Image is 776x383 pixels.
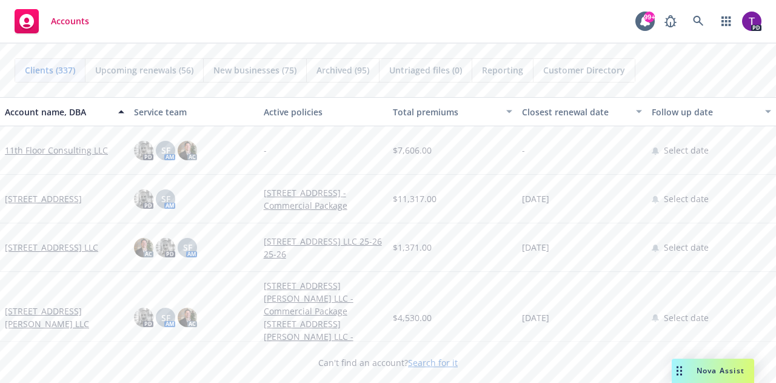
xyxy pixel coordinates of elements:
[5,192,82,205] a: [STREET_ADDRESS]
[664,192,709,205] span: Select date
[522,241,549,254] span: [DATE]
[264,248,383,260] a: 25-26
[522,106,628,118] div: Closest renewal date
[393,106,499,118] div: Total premiums
[714,9,738,33] a: Switch app
[697,365,744,376] span: Nova Assist
[25,64,75,76] span: Clients (337)
[129,97,258,126] button: Service team
[134,141,153,160] img: photo
[161,144,170,157] span: SF
[393,144,432,157] span: $7,606.00
[517,97,646,126] button: Closest renewal date
[393,311,432,324] span: $4,530.00
[213,64,296,76] span: New businesses (75)
[178,141,197,160] img: photo
[522,144,525,157] span: -
[183,241,192,254] span: SF
[5,241,98,254] a: [STREET_ADDRESS] LLC
[388,97,517,126] button: Total premiums
[522,192,549,205] span: [DATE]
[134,189,153,209] img: photo
[672,359,754,383] button: Nova Assist
[644,12,655,22] div: 99+
[664,144,709,157] span: Select date
[264,279,383,317] a: [STREET_ADDRESS][PERSON_NAME] LLC - Commercial Package
[318,356,458,369] span: Can't find an account?
[259,97,388,126] button: Active policies
[134,238,153,257] img: photo
[389,64,462,76] span: Untriaged files (0)
[647,97,776,126] button: Follow up date
[178,308,197,327] img: photo
[652,106,758,118] div: Follow up date
[543,64,625,76] span: Customer Directory
[264,186,383,212] a: [STREET_ADDRESS] - Commercial Package
[393,192,436,205] span: $11,317.00
[156,238,175,257] img: photo
[522,311,549,324] span: [DATE]
[10,4,94,38] a: Accounts
[482,64,523,76] span: Reporting
[5,144,108,157] a: 11th Floor Consulting LLC
[264,317,383,356] a: [STREET_ADDRESS][PERSON_NAME] LLC - Commercial Umbrella
[658,9,683,33] a: Report a Bug
[95,64,193,76] span: Upcoming renewals (56)
[664,311,709,324] span: Select date
[51,16,89,26] span: Accounts
[393,241,432,254] span: $1,371.00
[686,9,711,33] a: Search
[161,311,170,324] span: SF
[5,106,111,118] div: Account name, DBA
[5,305,124,330] a: [STREET_ADDRESS][PERSON_NAME] LLC
[316,64,369,76] span: Archived (95)
[672,359,687,383] div: Drag to move
[264,106,383,118] div: Active policies
[742,12,761,31] img: photo
[264,144,267,157] span: -
[134,308,153,327] img: photo
[161,192,170,205] span: SF
[408,357,458,368] a: Search for it
[134,106,253,118] div: Service team
[664,241,709,254] span: Select date
[264,235,383,248] a: [STREET_ADDRESS] LLC 25-26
